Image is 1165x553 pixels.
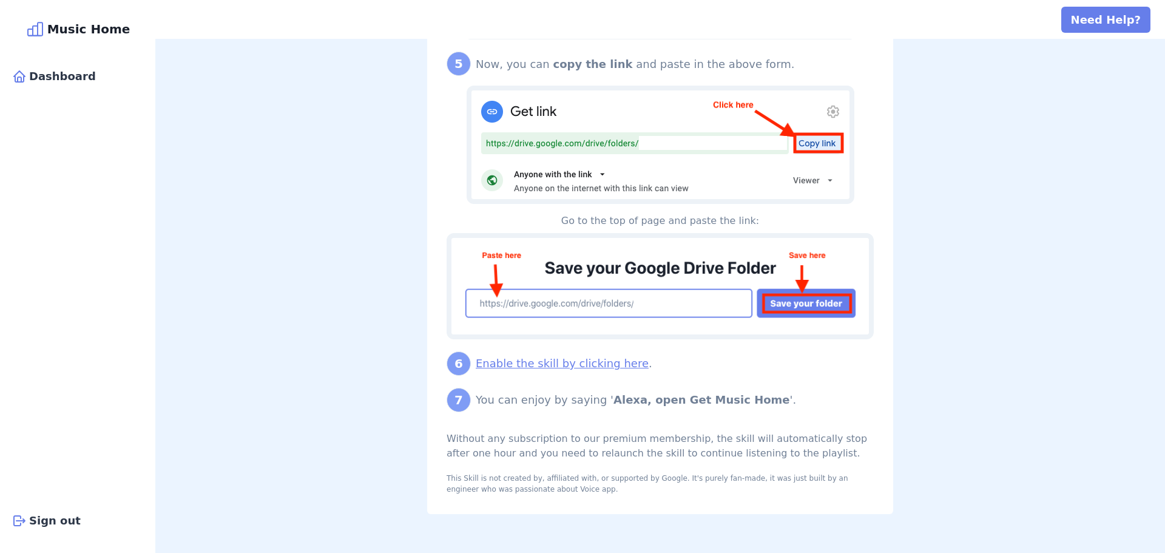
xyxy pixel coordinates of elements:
[1061,7,1150,33] button: Need Help?
[447,432,874,461] div: Without any subscription to our premium membership, the skill will automatically stop after one h...
[467,86,854,204] img: Copy your folder link
[447,52,471,76] div: 5
[476,392,796,408] div: You can enjoy by saying ' '.
[476,357,649,370] a: Enable the skill by clicking here
[476,355,652,371] div: .
[447,473,874,495] div: This Skill is not created by, affiliated with, or supported by Google. It's purely fan-made, it w...
[476,56,794,72] div: Now, you can and paste in the above form.
[447,388,471,412] div: 7
[553,58,633,70] b: copy the link
[7,63,148,89] a: Dashboard
[561,214,759,228] div: Go to the top of page and paste the link:
[447,233,874,339] img: Save your folder
[447,351,471,376] div: 6
[7,19,148,39] div: Music Home
[613,393,790,406] b: Alexa, open Get Music Home
[1061,15,1150,26] a: Need Help?
[7,507,148,534] button: Sign out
